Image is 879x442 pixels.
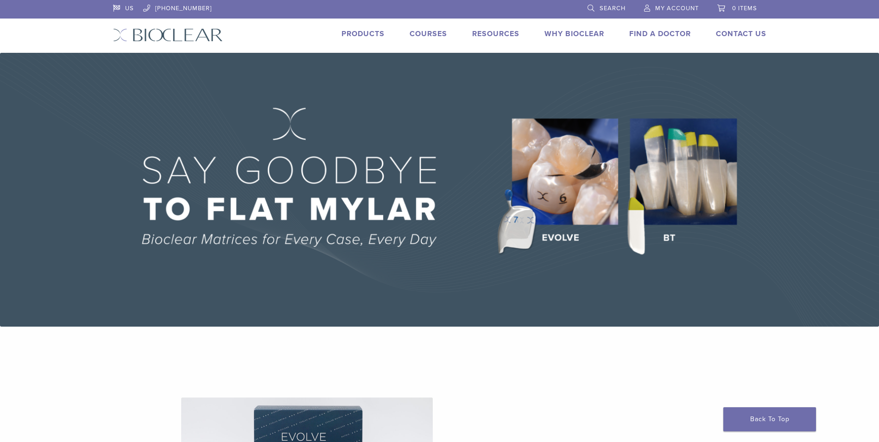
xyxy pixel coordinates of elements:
[341,29,385,38] a: Products
[472,29,519,38] a: Resources
[629,29,691,38] a: Find A Doctor
[410,29,447,38] a: Courses
[544,29,604,38] a: Why Bioclear
[655,5,699,12] span: My Account
[723,407,816,431] a: Back To Top
[600,5,626,12] span: Search
[113,28,223,42] img: Bioclear
[716,29,766,38] a: Contact Us
[732,5,757,12] span: 0 items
